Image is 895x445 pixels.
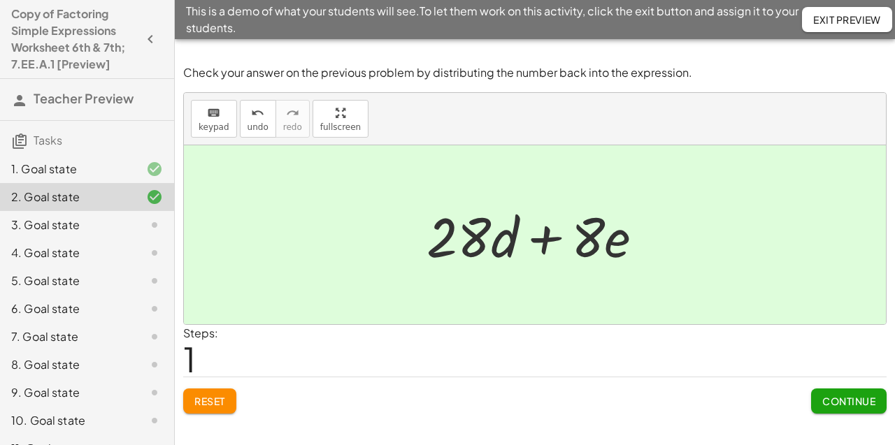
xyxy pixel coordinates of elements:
button: Exit Preview [802,7,892,32]
span: Reset [194,395,225,407]
i: Task not started. [146,300,163,317]
div: 7. Goal state [11,328,124,345]
button: fullscreen [313,100,368,138]
button: Reset [183,388,236,414]
i: Task not started. [146,272,163,289]
span: Exit Preview [813,13,881,26]
span: undo [248,122,268,132]
div: 10. Goal state [11,412,124,429]
p: Check your answer on the previous problem by distributing the number back into the expression. [183,65,887,81]
div: 2. Goal state [11,189,124,205]
div: 1. Goal state [11,161,124,177]
span: 1 [183,337,196,380]
div: 4. Goal state [11,245,124,261]
i: Task not started. [146,217,163,233]
div: 8. Goal state [11,356,124,373]
span: This is a demo of what your students will see. To let them work on this activity, click the exit ... [186,3,802,36]
span: Tasks [34,133,62,147]
div: 3. Goal state [11,217,124,233]
span: Continue [822,395,875,407]
button: undoundo [240,100,276,138]
label: Steps: [183,326,218,340]
i: Task finished and correct. [146,161,163,177]
i: undo [251,105,264,122]
i: Task not started. [146,356,163,373]
i: Task not started. [146,328,163,345]
button: redoredo [275,100,310,138]
div: 5. Goal state [11,272,124,289]
i: Task not started. [146,245,163,261]
span: redo [283,122,302,132]
span: fullscreen [320,122,361,132]
span: Teacher Preview [34,90,134,106]
div: 6. Goal state [11,300,124,317]
i: redo [286,105,299,122]
span: keypad [199,122,229,132]
i: keyboard [207,105,220,122]
button: Continue [811,388,887,414]
i: Task not started. [146,412,163,429]
h4: Copy of Factoring Simple Expressions Worksheet 6th & 7th; 7.EE.A.1 [Preview] [11,6,138,73]
button: keyboardkeypad [191,100,237,138]
div: 9. Goal state [11,384,124,401]
i: Task finished and correct. [146,189,163,205]
i: Task not started. [146,384,163,401]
